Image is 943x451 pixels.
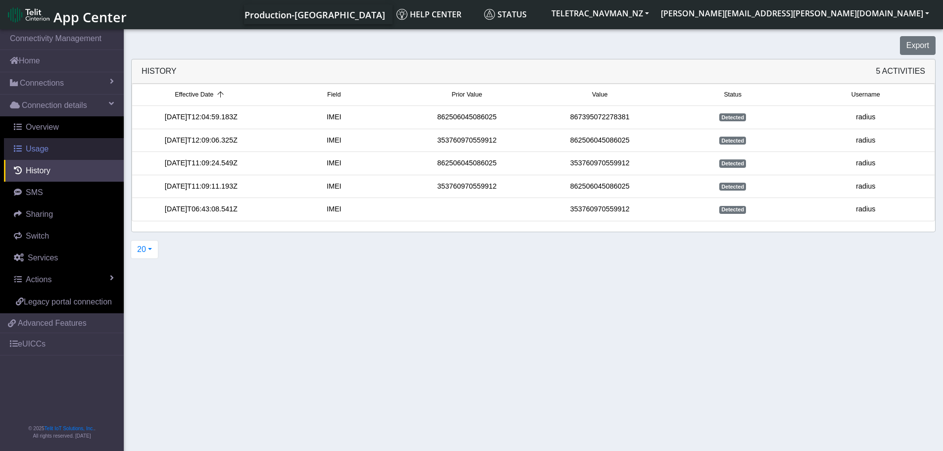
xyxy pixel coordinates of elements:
span: Sharing [26,210,53,218]
button: 20 [131,240,158,259]
a: Actions [4,269,124,291]
button: [PERSON_NAME][EMAIL_ADDRESS][PERSON_NAME][DOMAIN_NAME] [655,4,935,22]
div: [DATE]T06:43:08.541Z [135,204,268,215]
div: IMEI [268,204,401,215]
img: status.svg [484,9,495,20]
div: [DATE]T12:09:06.325Z [135,135,268,146]
span: History [26,166,50,175]
span: Value [592,90,607,100]
a: Services [4,247,124,269]
img: logo-telit-cinterion-gw-new.png [8,7,50,23]
span: Switch [26,232,49,240]
span: Connection details [22,100,87,111]
span: Help center [397,9,461,20]
span: Effective Date [175,90,213,100]
span: Detected [719,113,746,121]
span: 5 Activities [876,65,925,77]
span: Status [484,9,527,20]
a: History [4,160,124,182]
span: Services [28,253,58,262]
button: Export [900,36,936,55]
a: Status [480,4,546,24]
a: Switch [4,225,124,247]
span: Usage [26,145,49,153]
div: 353760970559912 [400,181,534,192]
div: 862506045086025 [534,135,667,146]
span: Detected [719,183,746,191]
a: Your current platform instance [244,4,385,24]
div: History [132,59,935,84]
div: 353760970559912 [534,204,667,215]
a: Telit IoT Solutions, Inc. [45,426,94,431]
div: IMEI [268,112,401,123]
span: Field [327,90,341,100]
button: TELETRAC_NAVMAN_NZ [546,4,655,22]
div: IMEI [268,158,401,169]
div: radius [799,158,933,169]
span: Status [724,90,742,100]
div: 862506045086025 [534,181,667,192]
span: Advanced Features [18,317,87,329]
div: radius [799,181,933,192]
span: Legacy portal connection [24,298,112,306]
span: Overview [26,123,59,131]
span: Prior Value [452,90,482,100]
span: Actions [26,275,51,284]
div: radius [799,135,933,146]
div: 353760970559912 [400,135,534,146]
a: Overview [4,116,124,138]
div: 862506045086025 [400,112,534,123]
div: 867395072278381 [534,112,667,123]
span: Username [851,90,880,100]
div: radius [799,204,933,215]
span: Production-[GEOGRAPHIC_DATA] [245,9,385,21]
span: Connections [20,77,64,89]
div: [DATE]T11:09:11.193Z [135,181,268,192]
a: Sharing [4,203,124,225]
div: [DATE]T11:09:24.549Z [135,158,268,169]
a: SMS [4,182,124,203]
img: knowledge.svg [397,9,407,20]
span: Detected [719,159,746,167]
a: Usage [4,138,124,160]
div: 353760970559912 [534,158,667,169]
span: SMS [26,188,43,197]
a: Help center [393,4,480,24]
a: App Center [8,4,125,25]
span: Detected [719,206,746,214]
div: 862506045086025 [400,158,534,169]
span: Detected [719,137,746,145]
span: App Center [53,8,127,26]
div: IMEI [268,135,401,146]
div: [DATE]T12:04:59.183Z [135,112,268,123]
div: IMEI [268,181,401,192]
div: radius [799,112,933,123]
